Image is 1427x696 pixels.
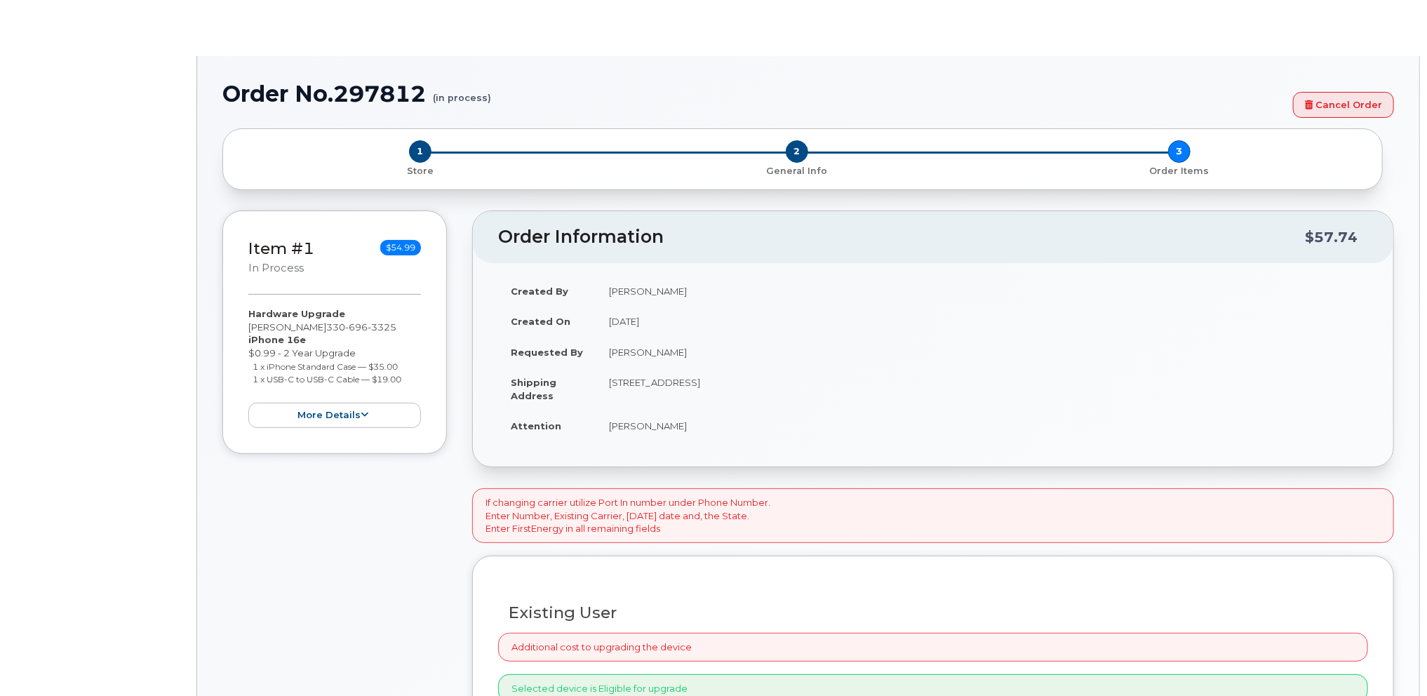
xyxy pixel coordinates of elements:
[498,227,1305,247] h2: Order Information
[248,307,421,428] div: [PERSON_NAME] $0.99 - 2 Year Upgrade
[345,321,368,333] span: 696
[433,81,491,103] small: (in process)
[596,367,1368,410] td: [STREET_ADDRESS]
[498,633,1368,662] div: Additional cost to upgrading the device
[511,316,570,327] strong: Created On
[596,410,1368,441] td: [PERSON_NAME]
[511,377,556,401] strong: Shipping Address
[248,262,304,274] small: in process
[222,81,1286,106] h1: Order No.297812
[605,163,988,178] a: 2 General Info
[786,140,808,163] span: 2
[596,276,1368,307] td: [PERSON_NAME]
[234,163,605,178] a: 1 Store
[1293,92,1394,118] a: Cancel Order
[253,374,402,384] small: 1 x USB-C to USB-C Cable — $19.00
[253,361,398,372] small: 1 x iPhone Standard Case — $35.00
[409,140,431,163] span: 1
[380,240,421,255] span: $54.99
[596,337,1368,368] td: [PERSON_NAME]
[240,165,600,178] p: Store
[248,239,314,258] a: Item #1
[248,403,421,429] button: more details
[248,308,345,319] strong: Hardware Upgrade
[326,321,396,333] span: 330
[511,420,561,431] strong: Attention
[511,286,568,297] strong: Created By
[248,334,306,345] strong: iPhone 16e
[368,321,396,333] span: 3325
[596,306,1368,337] td: [DATE]
[1305,224,1358,250] div: $57.74
[611,165,982,178] p: General Info
[511,347,583,358] strong: Requested By
[509,604,1358,622] h3: Existing User
[485,496,770,535] p: If changing carrier utilize Port In number under Phone Number. Enter Number, Existing Carrier, [D...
